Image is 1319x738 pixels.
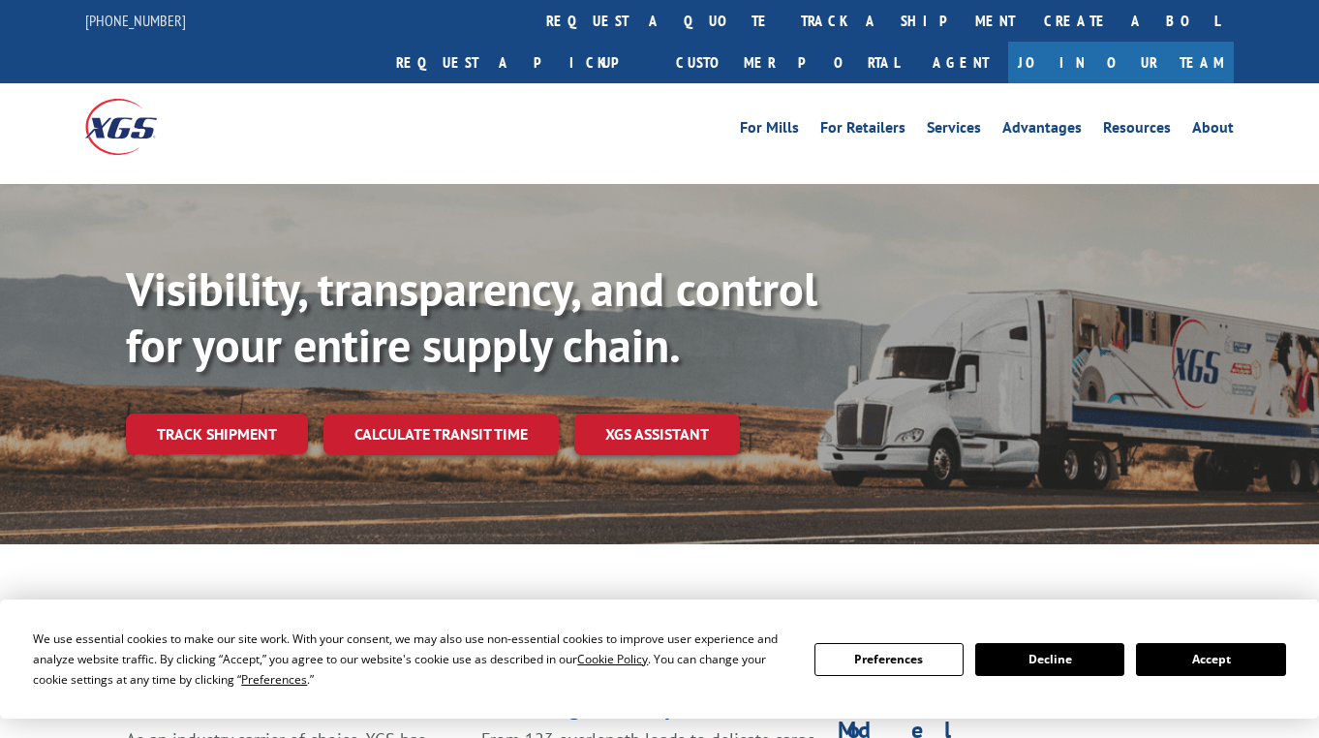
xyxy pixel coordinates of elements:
[927,120,981,141] a: Services
[1002,120,1082,141] a: Advantages
[975,643,1124,676] button: Decline
[574,414,740,455] a: XGS ASSISTANT
[323,414,559,455] a: Calculate transit time
[85,11,186,30] a: [PHONE_NUMBER]
[33,629,790,690] div: We use essential cookies to make our site work. With your consent, we may also use non-essential ...
[913,42,1008,83] a: Agent
[126,259,817,375] b: Visibility, transparency, and control for your entire supply chain.
[820,120,905,141] a: For Retailers
[1192,120,1234,141] a: About
[1008,42,1234,83] a: Join Our Team
[740,120,799,141] a: For Mills
[1136,643,1285,676] button: Accept
[382,42,661,83] a: Request a pickup
[577,651,648,667] span: Cookie Policy
[1103,120,1171,141] a: Resources
[126,414,308,454] a: Track shipment
[241,671,307,688] span: Preferences
[814,643,964,676] button: Preferences
[661,42,913,83] a: Customer Portal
